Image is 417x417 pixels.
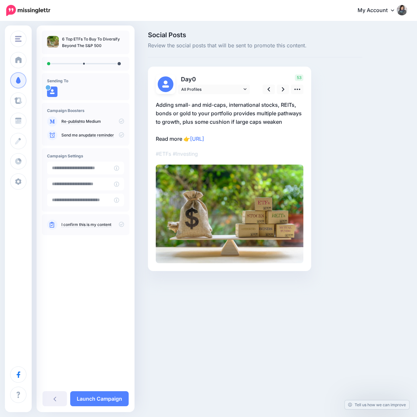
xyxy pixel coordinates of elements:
img: menu.png [15,36,22,42]
a: All Profiles [178,85,250,94]
h4: Campaign Settings [47,153,124,158]
a: Re-publish [61,119,81,124]
h4: Sending To [47,78,124,83]
p: to Medium [61,119,124,124]
img: Missinglettr [6,5,50,16]
span: 53 [295,74,303,81]
span: Social Posts [148,32,362,38]
img: 726a8cfcee3f2a8be84e245e55e81cd4.jpg [156,165,303,263]
a: update reminder [83,133,114,138]
a: My Account [351,3,407,19]
h4: Campaign Boosters [47,108,124,113]
p: Day [178,74,251,84]
p: #ETFs #Investing [156,150,303,158]
img: user_default_image.png [158,76,173,92]
img: a756469394355ec7bc0ed3d1ec3a56a3_thumb.jpg [47,36,59,48]
img: user_default_image.png [47,87,57,97]
p: Adding small- and mid-caps, international stocks, REITs, bonds or gold to your portfolio provides... [156,101,303,143]
p: 6 Top ETFs To Buy To Diversify Beyond The S&P 500 [62,36,124,49]
a: Tell us how we can improve [345,400,409,409]
a: I confirm this is my content [61,222,111,227]
a: [URL] [190,136,204,142]
span: All Profiles [181,86,242,93]
span: Review the social posts that will be sent to promote this content. [148,41,362,50]
span: 0 [192,76,196,83]
p: Send me an [61,132,124,138]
